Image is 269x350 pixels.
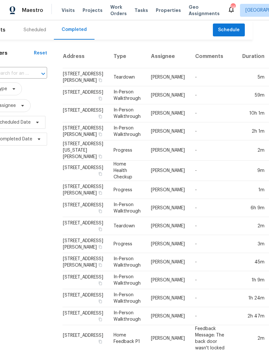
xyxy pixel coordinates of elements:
th: Assignee [146,45,190,68]
td: [STREET_ADDRESS] [63,289,108,307]
td: [PERSON_NAME] [146,289,190,307]
td: [PERSON_NAME] [146,307,190,325]
td: [STREET_ADDRESS][PERSON_NAME] [63,122,108,140]
td: [PERSON_NAME] [146,199,190,217]
td: [STREET_ADDRESS][PERSON_NAME] [63,181,108,199]
span: Visits [62,7,75,14]
button: Copy Address [97,298,103,304]
td: [STREET_ADDRESS][PERSON_NAME] [63,68,108,86]
td: - [190,217,237,235]
td: Progress [108,181,146,199]
td: [STREET_ADDRESS] [63,104,108,122]
td: In-Person Walkthrough [108,289,146,307]
button: Copy Address [97,262,103,268]
div: 14 [231,4,235,10]
td: - [190,253,237,271]
button: Copy Address [97,208,103,214]
td: [STREET_ADDRESS][US_STATE][PERSON_NAME] [63,140,108,161]
td: [PERSON_NAME] [146,253,190,271]
div: Completed [62,26,87,33]
button: Schedule [213,24,245,37]
button: Copy Address [97,226,103,232]
span: Maestro [22,7,43,14]
td: [PERSON_NAME] [146,140,190,161]
td: - [190,181,237,199]
div: Reset [34,50,47,56]
button: Copy Address [97,96,103,101]
span: Work Orders [110,4,127,17]
button: Copy Address [97,280,103,286]
td: - [190,235,237,253]
td: Progress [108,235,146,253]
td: - [190,307,237,325]
td: - [190,68,237,86]
td: [STREET_ADDRESS] [63,161,108,181]
span: Geo Assignments [189,4,220,17]
td: In-Person Walkthrough [108,104,146,122]
td: [PERSON_NAME] [146,122,190,140]
td: [STREET_ADDRESS] [63,86,108,104]
td: Progress [108,140,146,161]
div: Scheduled [24,27,46,33]
td: - [190,140,237,161]
td: - [190,271,237,289]
td: [PERSON_NAME] [146,86,190,104]
td: - [190,86,237,104]
td: [PERSON_NAME] [146,68,190,86]
button: Copy Address [97,171,103,177]
td: [PERSON_NAME] [146,104,190,122]
td: Teardown [108,68,146,86]
button: Copy Address [97,77,103,83]
td: [PERSON_NAME] [146,271,190,289]
button: Copy Address [97,114,103,119]
th: Type [108,45,146,68]
td: In-Person Walkthrough [108,307,146,325]
button: Copy Address [97,154,103,159]
span: Projects [83,7,103,14]
button: Copy Address [97,317,103,322]
button: Open [39,69,48,78]
span: Schedule [218,26,240,34]
td: Home Health Checkup [108,161,146,181]
td: [STREET_ADDRESS] [63,271,108,289]
td: In-Person Walkthrough [108,86,146,104]
td: [PERSON_NAME] [146,235,190,253]
td: - [190,289,237,307]
td: In-Person Walkthrough [108,199,146,217]
td: [STREET_ADDRESS] [63,307,108,325]
span: Properties [156,7,181,14]
button: Copy Address [97,131,103,137]
td: - [190,122,237,140]
td: Teardown [108,217,146,235]
td: [PERSON_NAME] [146,181,190,199]
th: Comments [190,45,237,68]
button: Copy Address [97,190,103,196]
td: [STREET_ADDRESS] [63,217,108,235]
button: Copy Address [97,244,103,250]
button: Copy Address [97,339,103,345]
td: [STREET_ADDRESS][PERSON_NAME] [63,235,108,253]
td: [PERSON_NAME] [146,161,190,181]
td: In-Person Walkthrough [108,271,146,289]
td: In-Person Walkthrough [108,253,146,271]
td: - [190,161,237,181]
td: [PERSON_NAME] [146,217,190,235]
td: In-Person Walkthrough [108,122,146,140]
td: [STREET_ADDRESS] [63,199,108,217]
td: [STREET_ADDRESS][PERSON_NAME] [63,253,108,271]
td: - [190,104,237,122]
th: Address [63,45,108,68]
td: - [190,199,237,217]
span: Tasks [134,8,148,13]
